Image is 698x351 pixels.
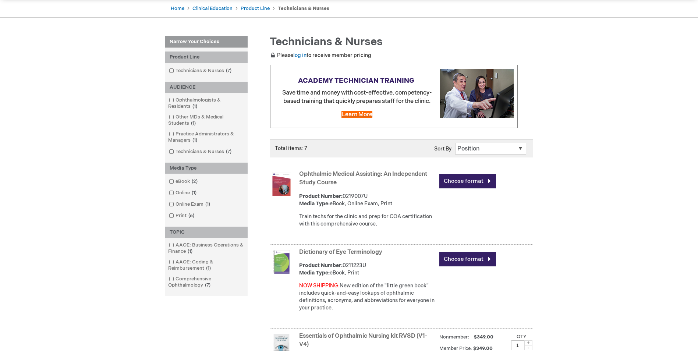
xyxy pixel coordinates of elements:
[165,82,248,93] div: AUDIENCE
[299,193,436,208] div: 0219007U eBook, Online Exam, Print
[439,333,469,342] strong: Nonmember:
[203,201,212,207] span: 1
[511,340,524,350] input: Qty
[341,111,372,118] a: Learn More
[167,212,197,219] a: Print6
[165,36,248,48] strong: Narrow Your Choices
[204,265,213,271] span: 1
[517,334,527,340] label: Qty
[278,6,329,11] strong: Technicians & Nurses
[165,227,248,238] div: TOPIC
[299,213,436,228] div: Train techs for the clinic and prep for COA certification with this comprehensive course.
[299,333,427,348] a: Essentials of Ophthalmic Nursing kit RVSD (V1-V4)
[298,77,414,85] strong: ACADEMY TECHNICIAN TRAINING
[167,131,246,144] a: Practice Administrators & Managers1
[171,6,184,11] a: Home
[167,242,246,255] a: AAOE: Business Operations & Finance1
[439,252,496,266] a: Choose format
[191,137,199,143] span: 1
[192,6,233,11] a: Clinical Education
[189,120,198,126] span: 1
[167,148,234,155] a: Technicians & Nurses7
[293,52,307,58] a: log in
[299,262,436,277] div: 0211223U eBook, Print
[167,67,234,74] a: Technicians & Nurses7
[186,248,194,254] span: 1
[167,259,246,272] a: AAOE: Coding & Reimbursement1
[299,270,330,276] strong: Media Type:
[167,276,246,289] a: Comprehensive Ophthalmology7
[187,213,196,219] span: 6
[274,89,514,106] p: Save time and money with cost-effective, competency-based training that quickly prepares staff fo...
[167,189,199,196] a: Online1
[434,146,451,152] label: Sort By
[224,68,233,74] span: 7
[440,69,514,118] img: Explore cost-effective Academy technician training programs
[270,250,293,274] img: Dictionary of Eye Terminology
[270,52,371,58] span: Please to receive member pricing
[190,190,198,196] span: 1
[167,114,246,127] a: Other MDs & Medical Students1
[299,249,382,256] a: Dictionary of Eye Terminology
[203,282,212,288] span: 7
[299,283,340,289] font: NOW SHIPPING:
[165,163,248,174] div: Media Type
[473,334,495,340] span: $349.00
[299,282,436,312] div: New edition of the "little green book" includes quick-and-easy lookups of ophthalmic definitions,...
[299,193,343,199] strong: Product Number:
[299,171,427,186] a: Ophthalmic Medical Assisting: An Independent Study Course
[299,201,330,207] strong: Media Type:
[270,172,293,196] img: Ophthalmic Medical Assisting: An Independent Study Course
[241,6,270,11] a: Product Line
[167,178,201,185] a: eBook2
[224,149,233,155] span: 7
[439,174,496,188] a: Choose format
[165,52,248,63] div: Product Line
[167,201,213,208] a: Online Exam1
[270,35,383,49] span: Technicians & Nurses
[191,103,199,109] span: 1
[275,145,307,152] span: Total items: 7
[299,262,343,269] strong: Product Number:
[167,97,246,110] a: Ophthalmologists & Residents1
[190,178,199,184] span: 2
